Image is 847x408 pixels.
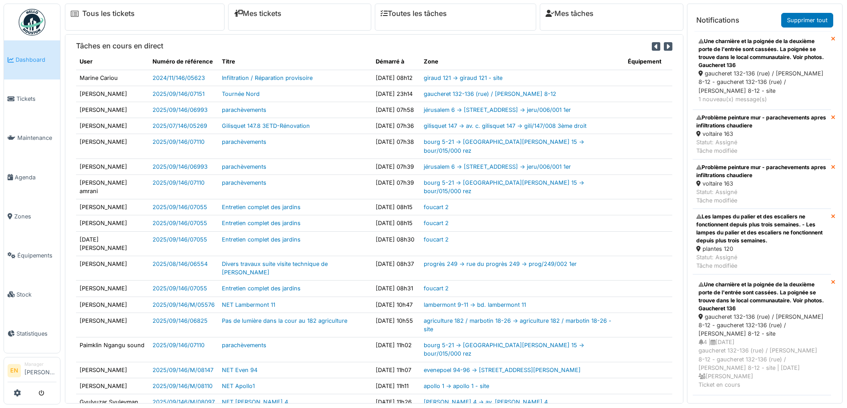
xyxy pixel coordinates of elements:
[4,79,60,119] a: Tickets
[372,281,420,297] td: [DATE] 08h31
[424,75,502,81] a: giraud 121 -> giraud 121 - site
[222,107,266,113] a: parachèvements
[19,9,45,36] img: Badge_color-CXgf-gQk.svg
[76,362,149,378] td: [PERSON_NAME]
[372,297,420,313] td: [DATE] 10h47
[222,261,328,276] a: Divers travaux suite visite technique de [PERSON_NAME]
[624,54,672,70] th: Équipement
[15,173,56,182] span: Agenda
[424,163,571,170] a: jérusalem 6 -> [STREET_ADDRESS] -> jeru/006/001 1er
[372,118,420,134] td: [DATE] 07h36
[153,367,213,373] a: 2025/09/146/M/08147
[76,281,149,297] td: [PERSON_NAME]
[222,204,301,210] a: Entretien complet des jardins
[372,215,420,231] td: [DATE] 08h15
[372,102,420,118] td: [DATE] 07h58
[76,134,149,158] td: [PERSON_NAME]
[222,342,266,349] a: parachèvements
[372,199,420,215] td: [DATE] 08h15
[222,301,275,308] a: NET Lambermont 11
[424,91,556,97] a: gaucheret 132-136 (rue) / [PERSON_NAME] 8-12
[781,13,833,28] a: Supprimer tout
[693,31,831,110] a: Une charnière et la poignée de la deuxième porte de l'entrée sont cassées. La poignée se trouve d...
[149,54,218,70] th: Numéro de référence
[696,16,739,24] h6: Notifications
[76,158,149,174] td: [PERSON_NAME]
[693,110,831,159] a: Problème peinture mur - parachevements apres infiltrations chaudiere voltaire 163 Statut: Assigné...
[8,361,56,382] a: EN Manager[PERSON_NAME]
[218,54,372,70] th: Titre
[424,204,449,210] a: foucart 2
[698,338,825,389] div: 4 | [DATE] gaucheret 132-136 (rue) / [PERSON_NAME] 8-12 - gaucheret 132-136 (rue) / [PERSON_NAME]...
[698,281,825,313] div: Une charnière et la poignée de la deuxième porte de l'entrée sont cassées. La poignée se trouve d...
[76,199,149,215] td: [PERSON_NAME]
[16,95,56,103] span: Tickets
[153,123,207,129] a: 2025/07/146/05269
[4,119,60,158] a: Maintenance
[693,274,831,396] a: Une charnière et la poignée de la deuxième porte de l'entrée sont cassées. La poignée se trouve d...
[693,159,831,209] a: Problème peinture mur - parachevements apres infiltrations chaudiere voltaire 163 Statut: Assigné...
[76,174,149,199] td: [PERSON_NAME] amrani
[153,317,208,324] a: 2025/09/146/06825
[222,163,266,170] a: parachèvements
[424,383,489,389] a: apollo 1 -> apollo 1 - site
[17,134,56,142] span: Maintenance
[222,236,301,243] a: Entretien complet des jardins
[424,285,449,292] a: foucart 2
[372,134,420,158] td: [DATE] 07h38
[546,9,594,18] a: Mes tâches
[222,399,288,405] a: NET [PERSON_NAME] 4
[24,361,56,368] div: Manager
[372,378,420,394] td: [DATE] 11h11
[82,9,135,18] a: Tous les tickets
[153,179,205,186] a: 2025/09/146/07110
[8,364,21,377] li: EN
[424,399,548,405] a: [PERSON_NAME] 4 -> av. [PERSON_NAME] 4
[153,301,215,308] a: 2025/09/146/M/05576
[698,37,825,69] div: Une charnière et la poignée de la deuxième porte de l'entrée sont cassées. La poignée se trouve d...
[696,163,827,179] div: Problème peinture mur - parachevements apres infiltrations chaudiere
[222,91,260,97] a: Tournée Nord
[696,245,827,253] div: plantes 120
[153,220,207,226] a: 2025/09/146/07055
[372,174,420,199] td: [DATE] 07h39
[153,383,213,389] a: 2025/09/146/M/08110
[372,256,420,281] td: [DATE] 08h37
[372,337,420,362] td: [DATE] 11h02
[16,329,56,338] span: Statistiques
[80,58,92,65] span: translation missing: fr.shared.user
[372,362,420,378] td: [DATE] 11h07
[4,197,60,236] a: Zones
[153,163,208,170] a: 2025/09/146/06993
[372,54,420,70] th: Démarré à
[153,399,215,405] a: 2025/09/146/M/08097
[424,179,584,194] a: bourg 5-21 -> [GEOGRAPHIC_DATA][PERSON_NAME] 15 -> bour/015/000 rez
[14,212,56,221] span: Zones
[17,251,56,260] span: Équipements
[4,40,60,79] a: Dashboard
[424,317,611,333] a: agriculture 182 / marbotin 18-26 -> agriculture 182 / marbotin 18-26 - site
[696,138,827,155] div: Statut: Assigné Tâche modifiée
[76,231,149,256] td: [DATE][PERSON_NAME]
[16,290,56,299] span: Stock
[424,107,571,113] a: jérusalem 6 -> [STREET_ADDRESS] -> jeru/006/001 1er
[153,236,207,243] a: 2025/09/146/07055
[222,123,310,129] a: Gilisquet 147.8 3ETD-Rénovation
[372,313,420,337] td: [DATE] 10h55
[372,231,420,256] td: [DATE] 08h30
[76,102,149,118] td: [PERSON_NAME]
[696,130,827,138] div: voltaire 163
[372,86,420,102] td: [DATE] 23h14
[222,383,255,389] a: NET Apollo1
[696,179,827,188] div: voltaire 163
[4,236,60,275] a: Équipements
[76,313,149,337] td: [PERSON_NAME]
[698,313,825,338] div: gaucheret 132-136 (rue) / [PERSON_NAME] 8-12 - gaucheret 132-136 (rue) / [PERSON_NAME] 8-12 - site
[222,367,257,373] a: NET Even 94
[696,253,827,270] div: Statut: Assigné Tâche modifiée
[222,317,347,324] a: Pas de lumière dans la cour au 182 agriculture
[153,285,207,292] a: 2025/09/146/07055
[381,9,447,18] a: Toutes les tâches
[424,139,584,154] a: bourg 5-21 -> [GEOGRAPHIC_DATA][PERSON_NAME] 15 -> bour/015/000 rez
[696,114,827,130] div: Problème peinture mur - parachevements apres infiltrations chaudiere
